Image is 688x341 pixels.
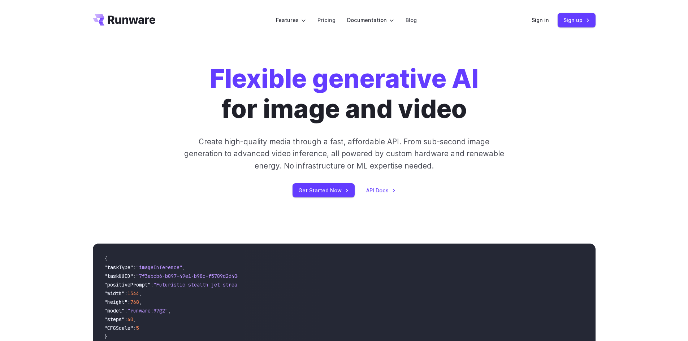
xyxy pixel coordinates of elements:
[347,16,394,24] label: Documentation
[136,273,246,279] span: "7f3ebcb6-b897-49e1-b98c-f5789d2d40d7"
[139,290,142,297] span: ,
[104,316,125,323] span: "steps"
[125,316,127,323] span: :
[133,325,136,331] span: :
[210,64,479,124] h1: for image and video
[532,16,549,24] a: Sign in
[139,299,142,305] span: ,
[104,333,107,340] span: }
[104,307,125,314] span: "model"
[133,264,136,271] span: :
[93,14,156,26] a: Go to /
[104,255,107,262] span: {
[210,63,479,94] strong: Flexible generative AI
[104,290,125,297] span: "width"
[136,264,182,271] span: "imageInference"
[406,16,417,24] a: Blog
[127,316,133,323] span: 40
[182,264,185,271] span: ,
[293,183,355,197] a: Get Started Now
[104,299,127,305] span: "height"
[153,281,416,288] span: "Futuristic stealth jet streaking through a neon-lit cityscape with glowing purple exhaust"
[133,316,136,323] span: ,
[183,136,505,172] p: Create high-quality media through a fast, affordable API. From sub-second image generation to adv...
[130,299,139,305] span: 768
[127,290,139,297] span: 1344
[127,299,130,305] span: :
[558,13,596,27] a: Sign up
[125,290,127,297] span: :
[136,325,139,331] span: 5
[104,273,133,279] span: "taskUUID"
[104,325,133,331] span: "CFGScale"
[151,281,153,288] span: :
[125,307,127,314] span: :
[168,307,171,314] span: ,
[133,273,136,279] span: :
[104,281,151,288] span: "positivePrompt"
[104,264,133,271] span: "taskType"
[317,16,336,24] a: Pricing
[366,186,396,194] a: API Docs
[127,307,168,314] span: "runware:97@2"
[276,16,306,24] label: Features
